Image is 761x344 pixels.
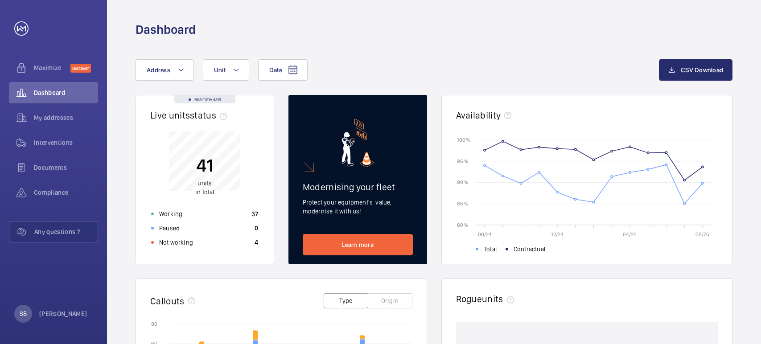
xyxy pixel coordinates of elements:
button: CSV Download [659,59,732,81]
span: Maximize [34,63,70,72]
p: 41 [195,154,214,176]
h2: Availability [456,110,501,121]
text: 12/24 [551,231,564,238]
button: Date [258,59,308,81]
text: 85 % [457,201,468,207]
span: units [482,293,518,304]
text: 04/25 [623,231,637,238]
button: Address [136,59,194,81]
span: status [190,110,230,121]
span: CSV Download [681,66,723,74]
a: Learn more [303,234,413,255]
h2: Modernising your fleet [303,181,413,192]
text: 80 [151,321,157,327]
span: Documents [34,163,98,172]
span: Dashboard [34,88,98,97]
p: Protect your equipment's value, modernise it with us! [303,198,413,216]
span: Compliance [34,188,98,197]
text: 95 % [457,158,468,164]
text: 100 % [457,136,470,143]
span: Address [147,66,170,74]
text: 08/24 [477,231,491,238]
img: marketing-card.svg [341,119,374,167]
span: My addresses [34,113,98,122]
h2: Callouts [150,295,185,307]
p: Paused [159,224,180,233]
p: in total [195,179,214,197]
span: Date [269,66,282,74]
text: 80 % [457,221,468,228]
p: 0 [255,224,258,233]
text: 90 % [457,179,468,185]
h1: Dashboard [136,21,196,38]
text: 08/25 [695,231,709,238]
p: [PERSON_NAME] [39,309,87,318]
p: 4 [255,238,258,247]
h2: Live units [150,110,230,121]
p: Working [159,209,182,218]
p: SB [20,309,27,318]
p: 37 [251,209,259,218]
span: units [197,180,212,187]
span: Discover [70,64,91,73]
button: Unit [203,59,249,81]
button: Origin [368,293,412,308]
button: Type [324,293,368,308]
p: Not working [159,238,193,247]
span: Interventions [34,138,98,147]
span: Contractual [513,245,545,254]
div: Real time data [174,95,235,103]
span: Total [484,245,497,254]
span: Any questions ? [34,227,98,236]
span: Unit [214,66,226,74]
h2: Rogue [456,293,518,304]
